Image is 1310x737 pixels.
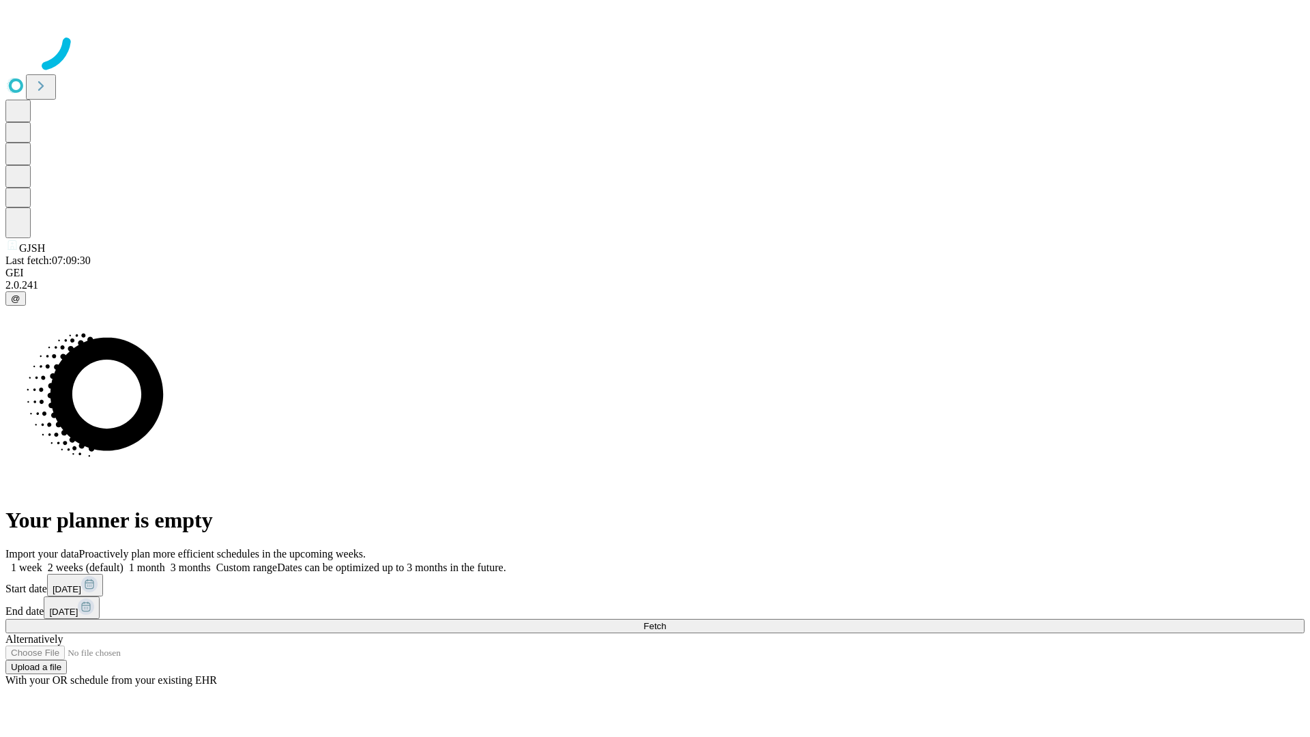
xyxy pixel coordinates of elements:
[44,596,100,619] button: [DATE]
[47,574,103,596] button: [DATE]
[277,562,506,573] span: Dates can be optimized up to 3 months in the future.
[5,508,1305,533] h1: Your planner is empty
[5,633,63,645] span: Alternatively
[11,293,20,304] span: @
[5,267,1305,279] div: GEI
[643,621,666,631] span: Fetch
[5,279,1305,291] div: 2.0.241
[19,242,45,254] span: GJSH
[5,596,1305,619] div: End date
[216,562,277,573] span: Custom range
[11,562,42,573] span: 1 week
[48,562,123,573] span: 2 weeks (default)
[49,607,78,617] span: [DATE]
[79,548,366,560] span: Proactively plan more efficient schedules in the upcoming weeks.
[171,562,211,573] span: 3 months
[5,660,67,674] button: Upload a file
[129,562,165,573] span: 1 month
[5,291,26,306] button: @
[53,584,81,594] span: [DATE]
[5,255,91,266] span: Last fetch: 07:09:30
[5,548,79,560] span: Import your data
[5,574,1305,596] div: Start date
[5,674,217,686] span: With your OR schedule from your existing EHR
[5,619,1305,633] button: Fetch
